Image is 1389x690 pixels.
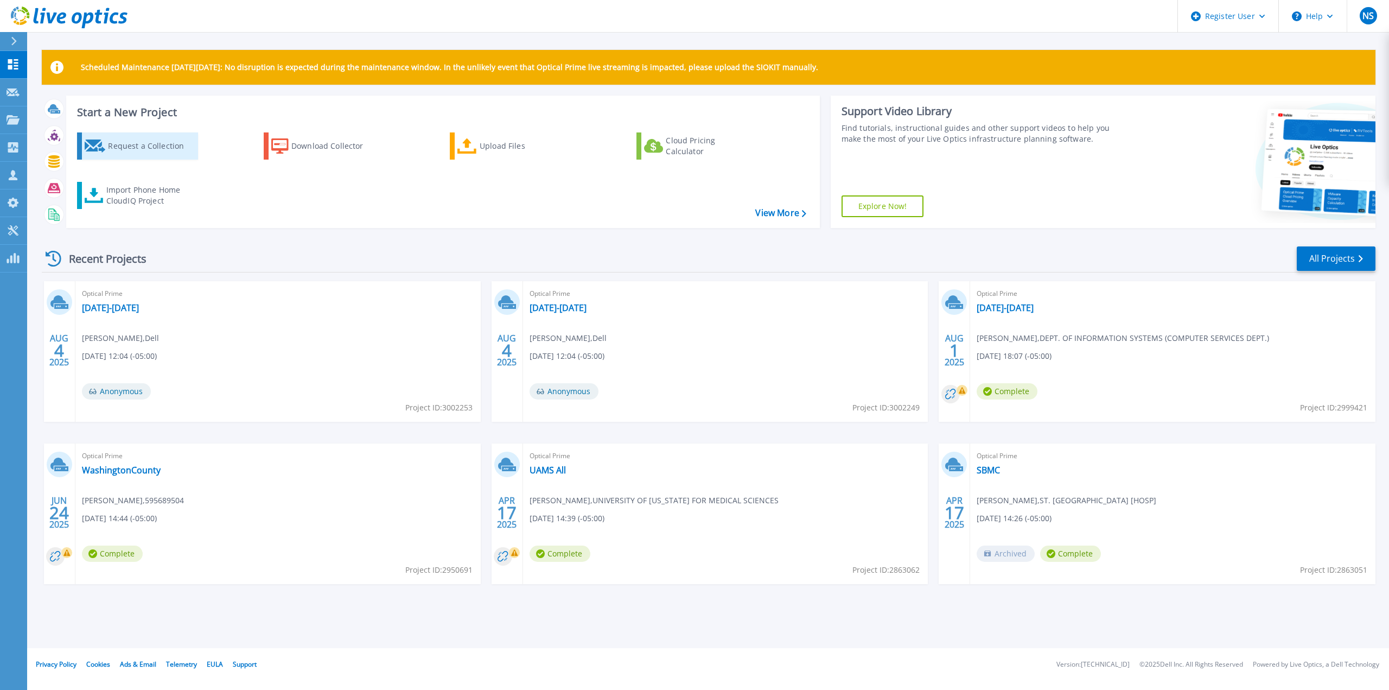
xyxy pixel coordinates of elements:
span: [DATE] 12:04 (-05:00) [530,350,604,362]
a: Ads & Email [120,660,156,669]
a: Telemetry [166,660,197,669]
span: Complete [530,546,590,562]
a: Upload Files [450,132,571,160]
span: Optical Prime [530,450,922,462]
div: Upload Files [480,135,566,157]
a: All Projects [1297,246,1375,271]
a: EULA [207,660,223,669]
div: Support Video Library [842,104,1123,118]
div: JUN 2025 [49,493,69,533]
span: Complete [82,546,143,562]
span: Project ID: 2863051 [1300,564,1367,576]
span: Anonymous [530,383,598,400]
span: [PERSON_NAME] , Dell [82,332,159,344]
span: 4 [54,346,64,355]
span: Optical Prime [977,288,1369,300]
li: Version: [TECHNICAL_ID] [1056,661,1130,668]
a: [DATE]-[DATE] [82,302,139,313]
span: 4 [502,346,512,355]
span: [PERSON_NAME] , Dell [530,332,607,344]
span: NS [1362,11,1374,20]
span: 24 [49,508,69,517]
span: [DATE] 12:04 (-05:00) [82,350,157,362]
a: [DATE]-[DATE] [530,302,587,313]
span: 17 [497,508,517,517]
a: Cookies [86,660,110,669]
a: Download Collector [264,132,385,160]
li: © 2025 Dell Inc. All Rights Reserved [1139,661,1243,668]
span: Project ID: 2950691 [405,564,473,576]
span: [PERSON_NAME] , DEPT. OF INFORMATION SYSTEMS (COMPUTER SERVICES DEPT.) [977,332,1269,344]
a: View More [755,208,806,218]
a: Support [233,660,257,669]
span: [PERSON_NAME] , ST. [GEOGRAPHIC_DATA] [HOSP] [977,495,1156,507]
span: Complete [977,383,1037,400]
span: Optical Prime [82,288,474,300]
span: [DATE] 14:26 (-05:00) [977,512,1052,524]
span: 1 [950,346,959,355]
div: Download Collector [291,135,378,157]
span: Project ID: 3002253 [405,402,473,414]
div: AUG 2025 [496,331,517,370]
span: [PERSON_NAME] , UNIVERSITY OF [US_STATE] FOR MEDICAL SCIENCES [530,495,779,507]
div: Request a Collection [108,135,195,157]
span: Optical Prime [82,450,474,462]
div: Cloud Pricing Calculator [666,135,753,157]
a: Request a Collection [77,132,198,160]
h3: Start a New Project [77,106,806,118]
a: Privacy Policy [36,660,77,669]
a: Cloud Pricing Calculator [636,132,757,160]
span: [DATE] 14:44 (-05:00) [82,512,157,524]
div: AUG 2025 [944,331,965,370]
span: Project ID: 2999421 [1300,402,1367,414]
span: [DATE] 18:07 (-05:00) [977,350,1052,362]
div: APR 2025 [496,493,517,533]
span: Anonymous [82,383,151,400]
div: Import Phone Home CloudIQ Project [106,185,191,206]
li: Powered by Live Optics, a Dell Technology [1253,661,1379,668]
p: Scheduled Maintenance [DATE][DATE]: No disruption is expected during the maintenance window. In t... [81,63,818,72]
span: Optical Prime [977,450,1369,462]
a: WashingtonCounty [82,465,161,476]
div: Recent Projects [42,245,161,272]
a: Explore Now! [842,195,924,217]
a: UAMS All [530,465,566,476]
div: AUG 2025 [49,331,69,370]
span: Archived [977,546,1035,562]
span: [PERSON_NAME] , 595689504 [82,495,184,507]
div: APR 2025 [944,493,965,533]
span: [DATE] 14:39 (-05:00) [530,512,604,524]
span: 17 [945,508,964,517]
a: SBMC [977,465,1000,476]
span: Project ID: 3002249 [852,402,920,414]
span: Optical Prime [530,288,922,300]
a: [DATE]-[DATE] [977,302,1034,313]
span: Project ID: 2863062 [852,564,920,576]
span: Complete [1040,546,1101,562]
div: Find tutorials, instructional guides and other support videos to help you make the most of your L... [842,123,1123,144]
